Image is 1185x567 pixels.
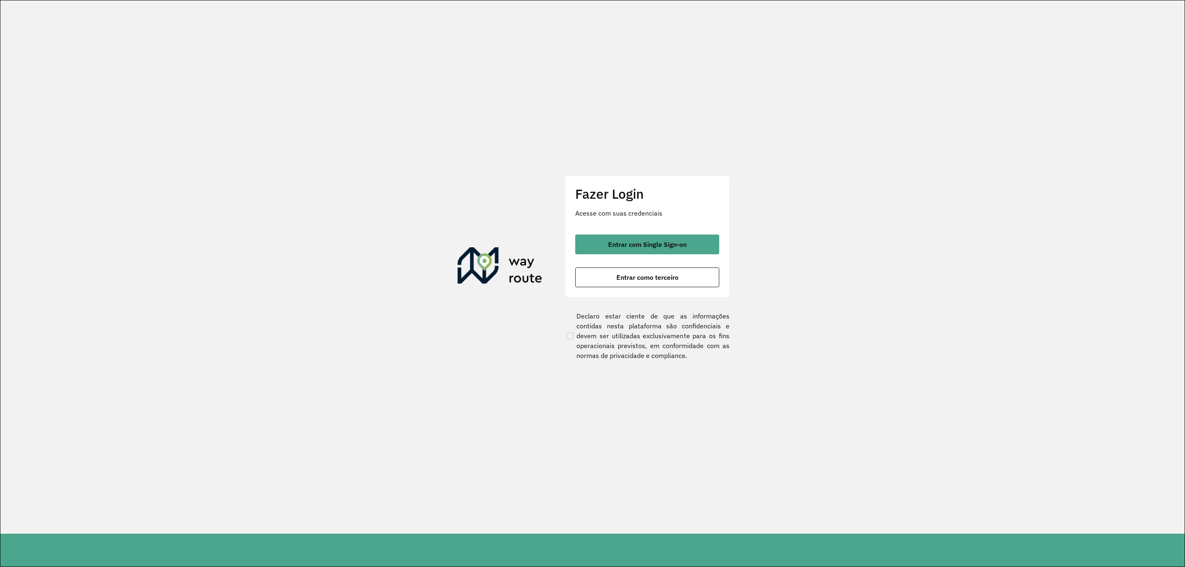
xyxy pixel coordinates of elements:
h2: Fazer Login [575,186,719,202]
p: Acesse com suas credenciais [575,208,719,218]
span: Entrar com Single Sign-on [608,241,687,248]
img: Roteirizador AmbevTech [458,247,542,287]
label: Declaro estar ciente de que as informações contidas nesta plataforma são confidenciais e devem se... [565,311,730,360]
span: Entrar como terceiro [616,274,678,281]
button: button [575,235,719,254]
button: button [575,267,719,287]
